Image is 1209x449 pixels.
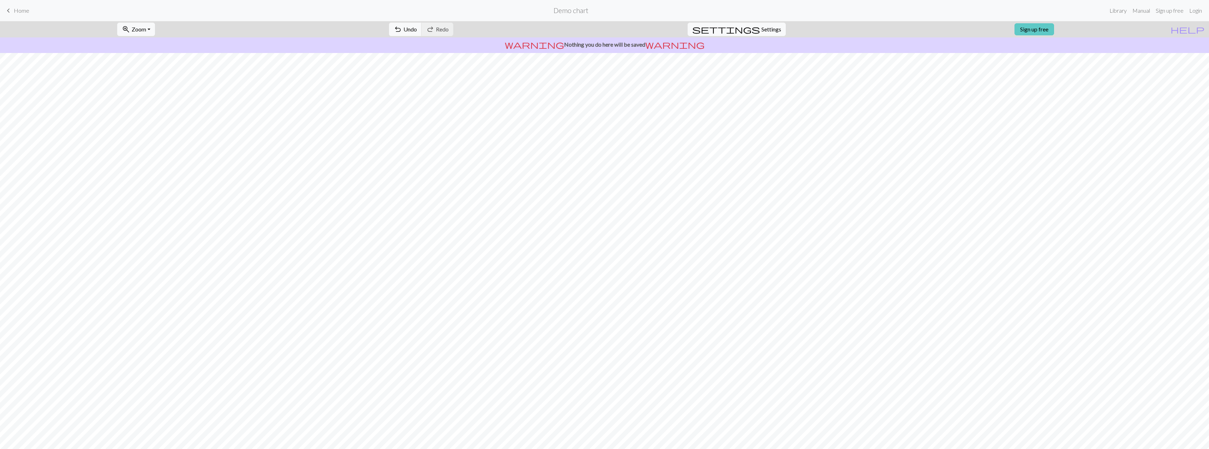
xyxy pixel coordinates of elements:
span: Undo [403,26,417,33]
span: help [1171,24,1204,34]
button: Zoom [117,23,155,36]
span: keyboard_arrow_left [4,6,13,16]
span: warning [505,40,564,49]
a: Library [1107,4,1130,18]
a: Home [4,5,29,17]
p: Nothing you do here will be saved [3,40,1206,49]
h2: Demo chart [553,6,588,14]
span: zoom_in [122,24,130,34]
i: Settings [692,25,760,34]
span: Zoom [132,26,146,33]
span: settings [692,24,760,34]
button: Undo [389,23,422,36]
span: warning [645,40,705,49]
a: Manual [1130,4,1153,18]
a: Sign up free [1015,23,1054,35]
span: Settings [761,25,781,34]
a: Login [1186,4,1205,18]
span: undo [394,24,402,34]
button: SettingsSettings [688,23,786,36]
a: Sign up free [1153,4,1186,18]
span: Home [14,7,29,14]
